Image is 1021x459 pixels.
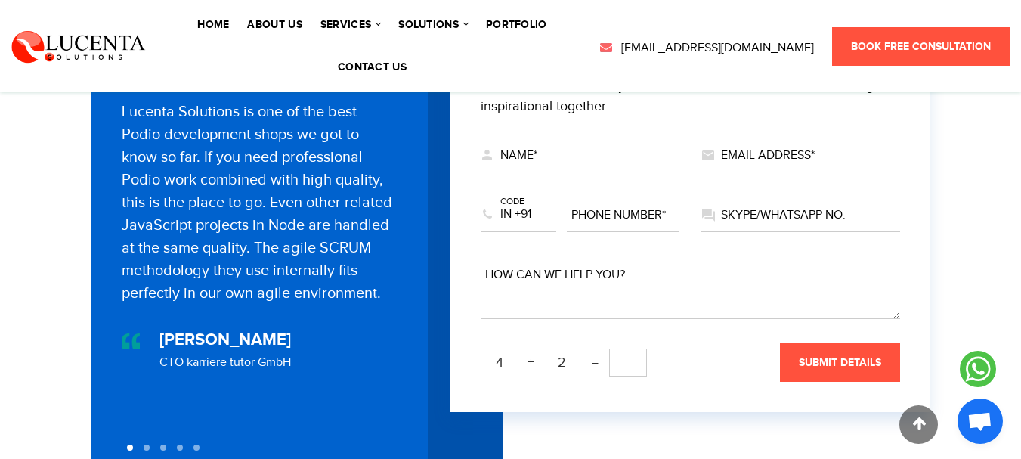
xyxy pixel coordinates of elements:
div: CTO karriere tutor GmbH [159,354,291,372]
div: [PERSON_NAME] [159,327,291,352]
div: Lucenta Solutions is one of the best Podio development shops we got to know so far. If you need p... [122,101,398,305]
img: Lucenta Solutions [11,29,146,64]
a: contact us [338,62,407,73]
a: [EMAIL_ADDRESS][DOMAIN_NAME] [599,39,814,57]
span: Book Free Consultation [851,40,991,53]
a: solutions [398,20,468,30]
div: We take an account of your awesome ideas to develop something inspirational together. [481,76,900,116]
a: services [320,20,380,30]
span: + [521,351,540,374]
button: submit details [780,343,900,382]
a: About Us [247,20,302,30]
div: Chat abierto [958,399,1003,444]
a: Home [197,20,229,30]
a: Book Free Consultation [832,27,1010,66]
span: = [584,351,606,374]
span: submit details [799,356,881,369]
a: portfolio [486,20,547,30]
